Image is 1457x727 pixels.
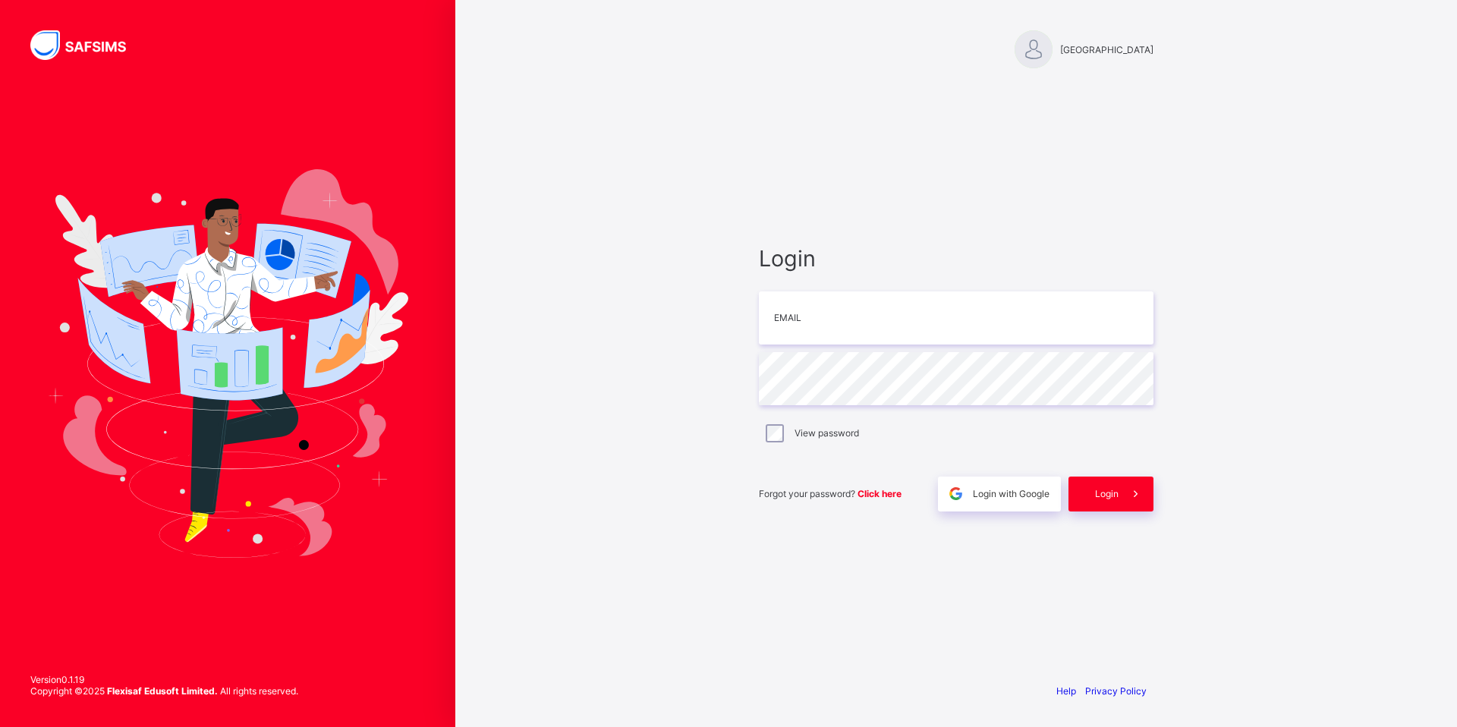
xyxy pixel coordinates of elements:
span: Version 0.1.19 [30,674,298,685]
span: Login [759,245,1153,272]
span: Copyright © 2025 All rights reserved. [30,685,298,697]
img: Hero Image [47,169,408,558]
label: View password [795,427,859,439]
span: [GEOGRAPHIC_DATA] [1060,44,1153,55]
span: Login with Google [973,488,1049,499]
span: Forgot your password? [759,488,902,499]
strong: Flexisaf Edusoft Limited. [107,685,218,697]
img: SAFSIMS Logo [30,30,144,60]
a: Help [1056,685,1076,697]
a: Click here [858,488,902,499]
span: Login [1095,488,1119,499]
a: Privacy Policy [1085,685,1147,697]
img: google.396cfc9801f0270233282035f929180a.svg [947,485,965,502]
